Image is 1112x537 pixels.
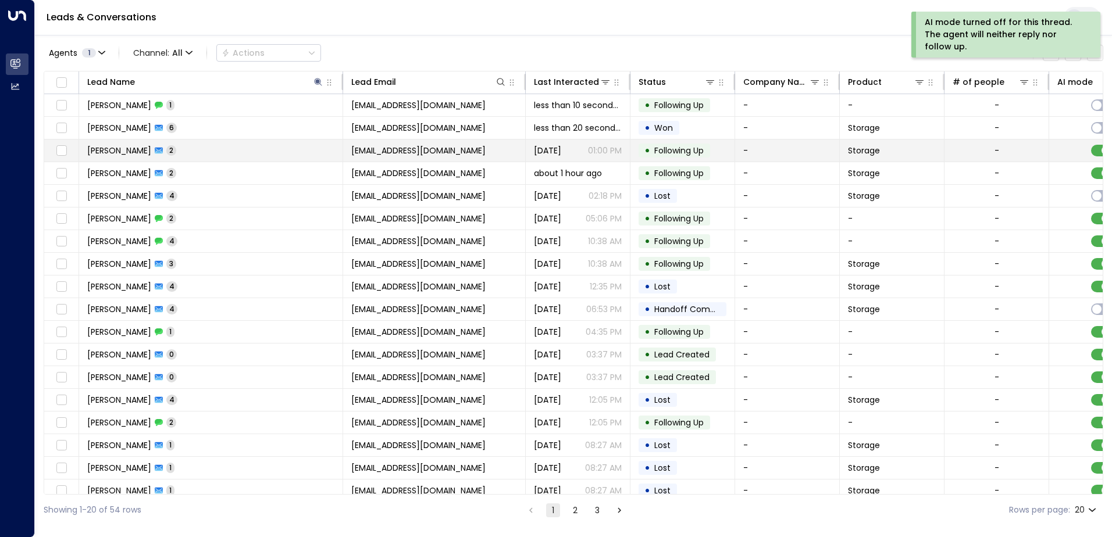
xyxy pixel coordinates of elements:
[166,440,174,450] span: 1
[848,394,880,406] span: Storage
[87,349,151,360] span: Mary Smith
[995,213,999,224] div: -
[351,439,486,451] span: khanbalawal499@gmail.com
[586,213,622,224] p: 05:06 PM
[87,326,151,338] span: Rosemary Rawlings
[534,371,561,383] span: Aug 27, 2025
[351,145,486,156] span: alexanderpmary@gmail.com
[735,117,840,139] td: -
[87,213,151,224] span: Mary Mary
[735,479,840,502] td: -
[848,167,880,179] span: Storage
[644,141,650,160] div: •
[166,281,177,291] span: 4
[87,75,135,89] div: Lead Name
[54,438,69,453] span: Toggle select row
[166,349,177,359] span: 0
[534,190,561,202] span: Yesterday
[87,303,151,315] span: Rosemary Rawlings
[351,349,486,360] span: Marysmith77@hotmail.com
[644,458,650,478] div: •
[585,439,622,451] p: 08:27 AM
[534,326,561,338] span: Aug 29, 2025
[54,370,69,385] span: Toggle select row
[735,366,840,388] td: -
[351,371,486,383] span: Marysmith77@hotmail.com
[654,167,704,179] span: Following Up
[585,462,622,474] p: 08:27 AM
[534,75,611,89] div: Last Interacted
[644,367,650,387] div: •
[534,145,561,156] span: Aug 28, 2025
[166,236,177,246] span: 4
[848,485,880,496] span: Storage
[54,166,69,181] span: Toggle select row
[351,462,486,474] span: khanbalawal499@gmail.com
[87,145,151,156] span: Mary Alexander
[995,281,999,292] div: -
[735,139,840,162] td: -
[848,281,880,292] span: Storage
[129,45,197,61] button: Channel:All
[534,258,561,270] span: Aug 29, 2025
[1057,75,1093,89] div: AI mode
[654,145,704,156] span: Following Up
[654,439,671,451] span: Lost
[586,303,622,315] p: 06:53 PM
[995,439,999,451] div: -
[840,207,945,230] td: -
[87,190,151,202] span: Mary Mary
[840,94,945,116] td: -
[586,349,622,360] p: 03:37 PM
[351,258,486,270] span: moregan@btinternet.com
[534,417,561,428] span: Aug 23, 2025
[654,122,673,134] span: Won
[654,190,671,202] span: Lost
[644,118,650,138] div: •
[87,258,151,270] span: Mary ORegn
[166,395,177,404] span: 4
[735,94,840,116] td: -
[644,345,650,364] div: •
[54,144,69,158] span: Toggle select row
[87,122,151,134] span: Mary Alexander
[166,123,177,133] span: 6
[644,435,650,455] div: •
[49,49,77,57] span: Agents
[87,371,151,383] span: Mary Smith
[87,462,151,474] span: Maryam Choudhry
[166,327,174,336] span: 1
[654,281,671,292] span: Lost
[588,235,622,247] p: 10:38 AM
[995,122,999,134] div: -
[54,484,69,498] span: Toggle select row
[848,439,880,451] span: Storage
[87,281,151,292] span: Mary ORegn
[590,503,604,517] button: Go to page 3
[534,75,599,89] div: Last Interacted
[995,303,999,315] div: -
[840,230,945,252] td: -
[735,162,840,184] td: -
[222,48,265,58] div: Actions
[351,190,486,202] span: marymary@gmail.com
[534,485,561,496] span: Aug 26, 2025
[735,230,840,252] td: -
[840,343,945,366] td: -
[166,100,174,110] span: 1
[54,257,69,271] span: Toggle select row
[534,99,622,111] span: less than 10 seconds ago
[654,258,704,270] span: Following Up
[848,462,880,474] span: Storage
[54,393,69,407] span: Toggle select row
[644,95,650,115] div: •
[546,503,560,517] button: page 1
[735,298,840,320] td: -
[612,503,626,517] button: Go to next page
[47,10,156,24] a: Leads & Conversations
[735,275,840,298] td: -
[54,348,69,362] span: Toggle select row
[351,99,486,111] span: alexanderpmary@gmail.com
[995,190,999,202] div: -
[534,213,561,224] span: Aug 23, 2025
